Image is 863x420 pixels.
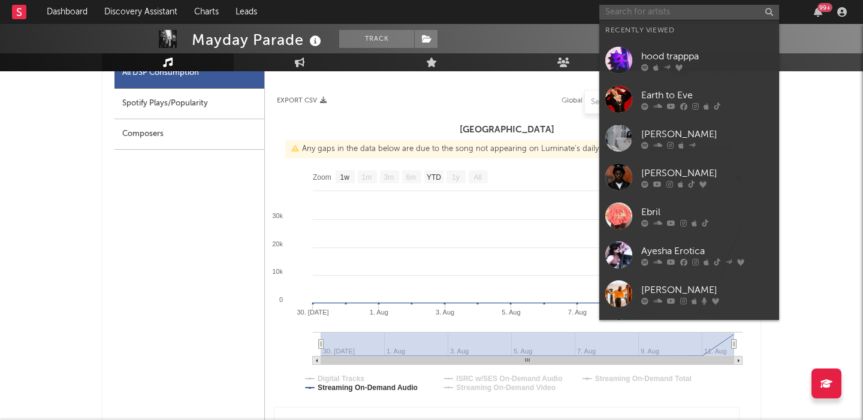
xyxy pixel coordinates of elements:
a: Earth to Eve [599,80,779,119]
div: hood trapppa [641,49,773,64]
div: All DSP Consumption [122,66,199,80]
text: Streaming On-Demand Audio [318,383,418,392]
a: [PERSON_NAME] [599,313,779,352]
div: Ayesha Erotica [641,244,773,258]
text: ISRC w/SES On-Demand Audio [456,374,562,383]
a: [PERSON_NAME] [599,119,779,158]
text: 1y [452,173,460,182]
text: All [473,173,481,182]
text: 3. Aug [436,309,454,316]
div: Composers [114,119,264,150]
a: Ayesha Erotica [599,235,779,274]
div: Earth to Eve [641,88,773,102]
text: 10k [272,268,283,275]
text: Digital Tracks [318,374,364,383]
div: Mayday Parade [192,30,324,50]
text: 20k [272,240,283,247]
div: [PERSON_NAME] [641,127,773,141]
text: 7. Aug [568,309,587,316]
a: hood trapppa [599,41,779,80]
text: 30. [DATE] [297,309,329,316]
text: 30k [272,212,283,219]
div: Recently Viewed [605,23,773,38]
input: Search for artists [599,5,779,20]
text: Zoom [313,173,331,182]
h3: [GEOGRAPHIC_DATA] [265,123,749,137]
a: Ebril [599,197,779,235]
text: 0 [279,296,283,303]
text: Streaming On-Demand Total [595,374,692,383]
div: All DSP Consumption [114,58,264,89]
input: Search by song name or URL [585,98,711,107]
text: YTD [427,173,441,182]
button: Track [339,30,414,48]
text: Streaming On-Demand Video [456,383,556,392]
text: 1. Aug [370,309,388,316]
text: 1w [340,173,350,182]
div: Spotify Plays/Popularity [114,89,264,119]
text: 1m [362,173,372,182]
text: 3m [384,173,394,182]
text: 6m [406,173,417,182]
a: [PERSON_NAME] [599,274,779,313]
a: [PERSON_NAME] [599,158,779,197]
div: Any gaps in the data below are due to the song not appearing on Luminate's daily chart(s) for tha... [285,140,740,158]
button: 99+ [814,7,822,17]
div: [PERSON_NAME] [641,166,773,180]
div: Ebril [641,205,773,219]
div: 99 + [817,3,832,12]
div: [PERSON_NAME] [641,283,773,297]
text: 5. Aug [502,309,520,316]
